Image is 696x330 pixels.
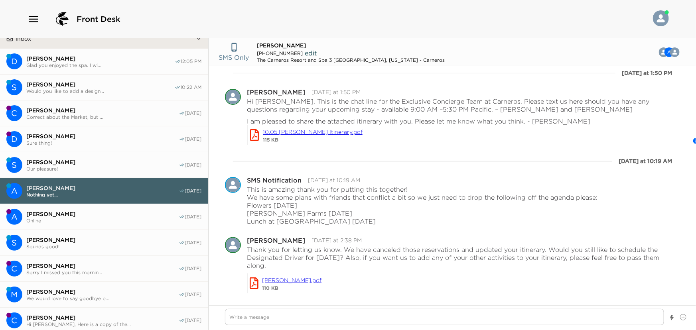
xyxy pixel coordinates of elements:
span: [PERSON_NAME] [257,42,306,49]
div: A [6,209,22,225]
div: Sandra Grignon [225,89,241,105]
span: [PERSON_NAME] [26,159,179,166]
div: Sandra Grignon [6,157,22,173]
div: S [6,79,22,95]
div: Amy Hoying [6,183,22,199]
span: Would you like to add a design... [26,88,174,94]
div: D [6,131,22,147]
span: [PERSON_NAME] [26,262,179,269]
div: [PERSON_NAME] [247,89,306,95]
img: C [225,237,241,253]
span: Our pleasure! [26,166,179,172]
span: 115 kB [263,137,278,143]
p: Thank you for letting us know. We have canceled those reservations and updated your itinerary. Wo... [247,246,680,269]
div: Courtney Wilson [6,312,22,328]
span: 110 kB [262,285,278,291]
span: [PERSON_NAME] [26,236,179,244]
img: S [670,47,680,57]
div: SMS Notification [247,177,302,183]
div: C [6,261,22,277]
div: A [6,183,22,199]
span: Online [26,218,179,224]
span: 12:05 PM [181,58,202,65]
div: Stuart Wolpoff [6,79,22,95]
div: C [6,312,22,328]
span: [PHONE_NUMBER] [257,50,303,56]
img: logo [53,10,72,29]
span: [PERSON_NAME] [26,55,175,62]
a: Attachment [262,276,321,285]
div: S [6,157,22,173]
button: Show templates [669,311,675,325]
span: [DATE] [185,110,202,116]
span: [PERSON_NAME] [26,133,179,140]
time: 2025-09-29T17:19:08.446Z [308,177,361,184]
div: Diane Campion [6,131,22,147]
div: S [6,235,22,251]
div: Mara Hunt [6,287,22,302]
img: S [225,89,241,105]
div: Carole Walter [6,261,22,277]
span: Sorry I missed you this mornin... [26,269,179,275]
div: M [6,287,22,302]
span: [DATE] [185,240,202,246]
p: Hi [PERSON_NAME], This is the chat line for the Exclusive Concierge Team at Carneros. Please text... [247,97,680,113]
div: Courtney Wilson [225,237,241,253]
img: S [225,177,241,193]
span: [DATE] [185,136,202,142]
div: [DATE] at 10:19 AM [619,157,672,165]
span: Sure thing! [26,140,179,146]
span: Nothing yet... [26,192,179,198]
img: User [653,10,669,26]
span: Sounds good! [26,244,179,249]
div: Sandra Grignon [6,235,22,251]
div: C [6,105,22,121]
div: Amy McDougall [6,209,22,225]
span: [PERSON_NAME] [26,314,179,321]
div: Courtney Wilson [6,105,22,121]
div: SMS Notification [225,177,241,193]
span: Glad you enjoyed the spa. I wi... [26,62,175,68]
div: Sandra Grignon [670,47,680,57]
span: [DATE] [185,188,202,194]
span: [DATE] [185,214,202,220]
time: 2025-09-29T21:38:27.537Z [312,237,362,244]
span: [PERSON_NAME] [26,185,179,192]
span: [PERSON_NAME] [26,210,179,218]
p: Flowers [DATE] [PERSON_NAME] Farms [DATE] Lunch at [GEOGRAPHIC_DATA] [DATE] [247,201,598,225]
span: [DATE] [185,162,202,168]
div: [PERSON_NAME] [247,237,306,244]
div: The Carneros Resort and Spa 3 [GEOGRAPHIC_DATA], [US_STATE] - Carneros [257,57,445,63]
p: This is amazing thank you for putting this together! We have some plans with friends that conflic... [247,185,598,201]
div: D [6,53,22,69]
time: 2025-09-27T20:50:18.927Z [312,88,361,96]
p: Inbox [16,35,31,42]
span: [DATE] [185,265,202,272]
span: edit [305,49,317,57]
button: Inbox [13,29,196,49]
span: [DATE] [185,291,202,298]
button: SAC [649,44,686,60]
p: I am pleased to share the attached itinerary with you. Please let me know what you think. - [PERS... [247,117,591,125]
div: Doug Leith [6,53,22,69]
span: Correct about the Market, but ... [26,114,179,120]
span: 10:22 AM [181,84,202,90]
textarea: Write a message [225,309,664,325]
span: [DATE] [185,317,202,324]
span: [PERSON_NAME] [26,107,179,114]
span: Hi [PERSON_NAME], Here is a copy of the... [26,321,179,327]
a: Attachment [263,128,363,136]
span: Front Desk [77,14,120,25]
span: We would love to say goodbye b... [26,295,179,301]
span: [PERSON_NAME] [26,81,174,88]
p: SMS Only [219,53,249,62]
span: [PERSON_NAME] [26,288,179,295]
